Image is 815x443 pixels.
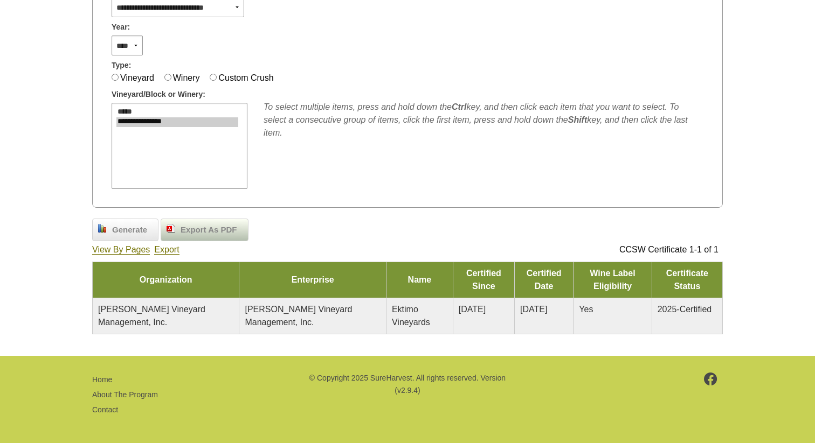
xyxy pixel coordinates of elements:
[92,405,118,414] a: Contact
[452,102,467,111] b: Ctrl
[239,262,386,298] td: Enterprise
[453,262,514,298] td: Certified Since
[579,305,593,314] span: Yes
[652,262,722,298] td: Certificate Status
[98,305,205,327] span: [PERSON_NAME] Vineyard Management, Inc.
[112,60,131,71] span: Type:
[392,305,430,327] span: Ektimo Vineyards
[173,73,200,82] label: Winery
[98,224,107,233] img: chart_bar.png
[92,375,112,384] a: Home
[568,115,588,124] b: Shift
[264,101,703,139] div: To select multiple items, press and hold down the key, and then click each item that you want to ...
[175,224,242,236] span: Export As PDF
[93,262,239,298] td: Organization
[386,262,453,298] td: Name
[112,89,205,100] span: Vineyard/Block or Winery:
[520,305,547,314] span: [DATE]
[459,305,486,314] span: [DATE]
[658,305,712,314] span: 2025-Certified
[167,224,175,233] img: doc_pdf.png
[308,372,507,396] p: © Copyright 2025 SureHarvest. All rights reserved. Version (v2.9.4)
[120,73,154,82] label: Vineyard
[574,262,652,298] td: Wine Label Eligibility
[107,224,153,236] span: Generate
[218,73,273,82] label: Custom Crush
[514,262,573,298] td: Certified Date
[112,22,130,33] span: Year:
[704,372,717,385] img: footer-facebook.png
[154,245,179,255] a: Export
[619,245,719,254] span: CCSW Certificate 1-1 of 1
[92,245,150,255] a: View By Pages
[245,305,352,327] span: [PERSON_NAME] Vineyard Management, Inc.
[92,219,158,241] a: Generate
[92,390,158,399] a: About The Program
[161,219,248,241] a: Export As PDF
